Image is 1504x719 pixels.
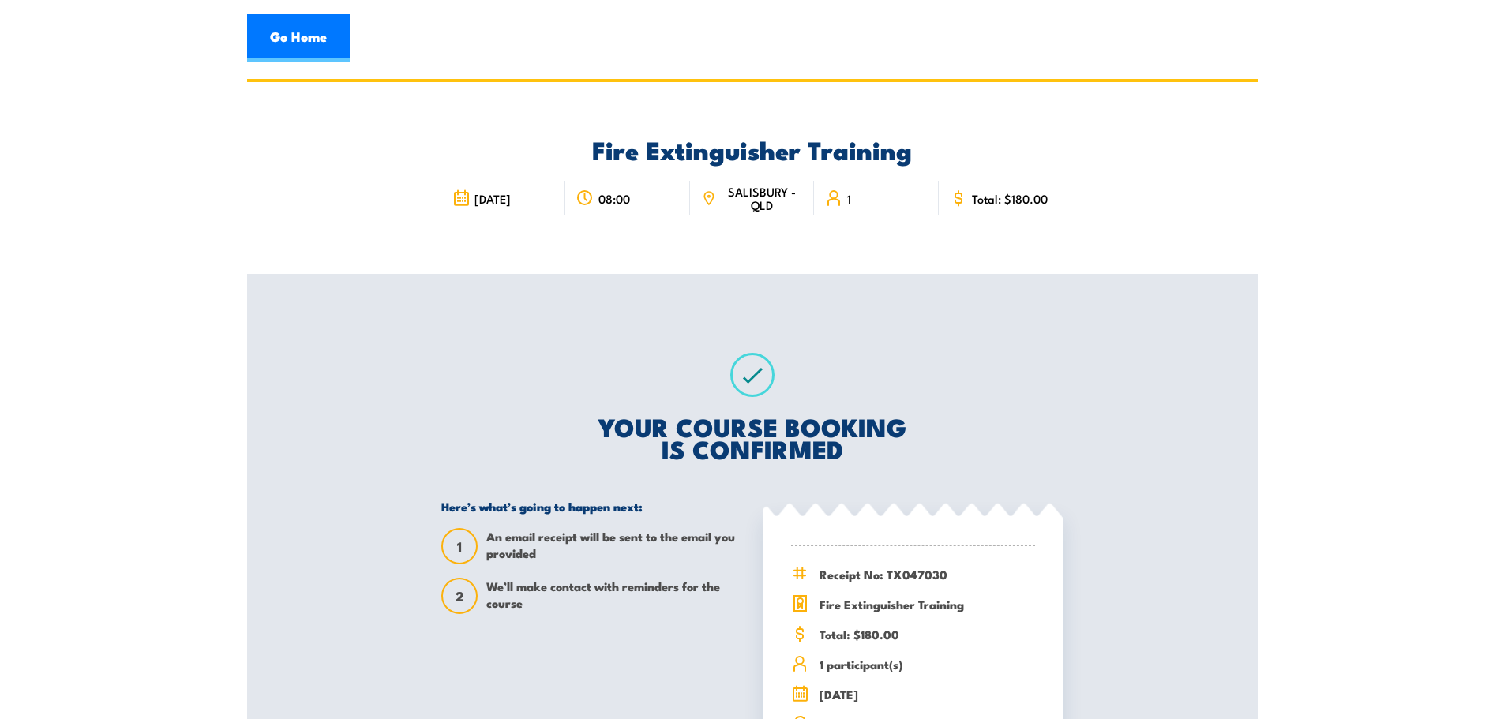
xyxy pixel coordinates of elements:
span: Fire Extinguisher Training [820,595,1035,613]
span: 08:00 [598,192,630,205]
h2: Fire Extinguisher Training [441,138,1063,160]
h5: Here’s what’s going to happen next: [441,499,741,514]
span: An email receipt will be sent to the email you provided [486,528,741,564]
span: Total: $180.00 [972,192,1048,205]
a: Go Home [247,14,350,62]
span: 1 [847,192,851,205]
span: We’ll make contact with reminders for the course [486,578,741,614]
span: 1 [443,538,476,555]
span: Receipt No: TX047030 [820,565,1035,583]
span: 2 [443,588,476,605]
h2: YOUR COURSE BOOKING IS CONFIRMED [441,415,1063,459]
span: [DATE] [474,192,511,205]
span: SALISBURY - QLD [721,185,803,212]
span: [DATE] [820,685,1035,703]
span: 1 participant(s) [820,655,1035,673]
span: Total: $180.00 [820,625,1035,643]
